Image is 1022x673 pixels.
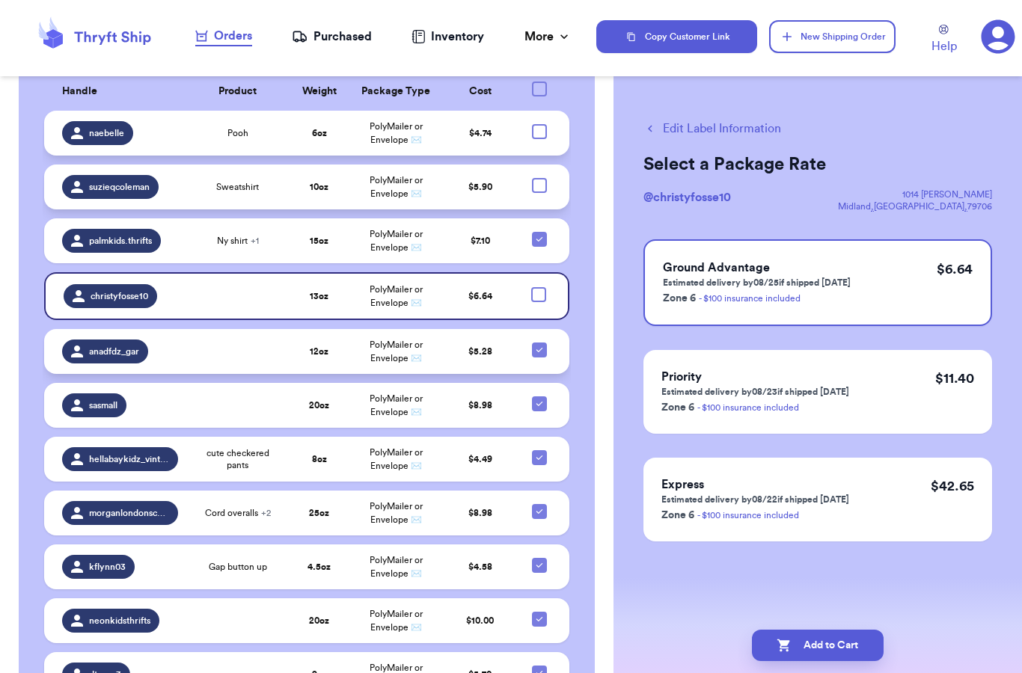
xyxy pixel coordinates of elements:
[411,28,484,46] a: Inventory
[468,455,492,464] span: $ 4.49
[310,347,328,356] strong: 12 oz
[643,153,992,176] h2: Select a Package Rate
[931,25,957,55] a: Help
[643,191,731,203] span: @ christyfosse10
[310,292,328,301] strong: 13 oz
[468,347,492,356] span: $ 5.28
[468,401,492,410] span: $ 8.98
[931,37,957,55] span: Help
[350,73,442,111] th: Package Type
[370,556,423,578] span: PolyMailer or Envelope ✉️
[697,403,799,412] a: - $100 insurance included
[370,340,423,363] span: PolyMailer or Envelope ✉️
[663,262,770,274] span: Ground Advantage
[370,176,423,198] span: PolyMailer or Envelope ✉️
[227,127,248,139] span: Pooh
[838,200,992,212] div: Midland [GEOGRAPHIC_DATA] 79706
[661,386,849,398] p: Estimated delivery by 08/23 if shipped [DATE]
[471,236,490,245] span: $ 7.10
[663,293,696,304] span: Zone 6
[309,401,329,410] strong: 20 oz
[931,476,974,497] p: $ 42.65
[89,507,169,519] span: morganlondonscroggins
[935,368,974,389] p: $ 11.40
[468,508,492,517] span: $ 8.98
[289,73,350,111] th: Weight
[187,73,289,111] th: Product
[370,230,423,252] span: PolyMailer or Envelope ✉️
[468,182,492,191] span: $ 5.90
[89,399,117,411] span: sasmall
[89,127,124,139] span: naebelle
[699,294,801,303] a: - $100 insurance included
[468,562,492,571] span: $ 4.58
[661,494,849,505] p: Estimated delivery by 08/22 if shipped [DATE]
[196,447,280,471] span: cute checkered pants
[310,182,328,191] strong: 10 oz
[89,345,139,357] span: anadfdz_gar
[663,277,851,289] p: Estimated delivery by 08/25 if shipped [DATE]
[370,122,423,144] span: PolyMailer or Envelope ✉️
[312,455,327,464] strong: 8 oz
[466,616,494,625] span: $ 10.00
[370,285,423,307] span: PolyMailer or Envelope ✉️
[217,235,259,247] span: Ny shirt
[661,479,704,491] span: Express
[468,292,492,301] span: $ 6.64
[261,508,271,517] span: + 2
[89,453,169,465] span: hellabaykidz_vintage
[838,188,992,200] div: 1014 [PERSON_NAME]
[442,73,518,111] th: Cost
[209,561,267,573] span: Gap button up
[89,235,152,247] span: palmkids.thrifts
[769,20,895,53] button: New Shipping Order
[661,371,702,383] span: Priority
[89,615,150,627] span: neonkidsthrifts
[370,502,423,524] span: PolyMailer or Envelope ✉️
[216,181,259,193] span: Sweatshirt
[937,259,973,280] p: $ 6.64
[195,27,252,45] div: Orders
[469,129,492,138] span: $ 4.74
[195,27,252,46] a: Orders
[370,609,423,632] span: PolyMailer or Envelope ✉️
[524,28,572,46] div: More
[661,402,694,413] span: Zone 6
[752,630,884,661] button: Add to Cart
[89,181,150,193] span: suzieqcoleman
[307,562,331,571] strong: 4.5 oz
[596,20,758,53] button: Copy Customer Link
[697,511,799,520] a: - $100 insurance included
[205,507,271,519] span: Cord overalls
[370,448,423,470] span: PolyMailer or Envelope ✉️
[310,236,328,245] strong: 15 oz
[370,394,423,417] span: PolyMailer or Envelope ✉️
[312,129,327,138] strong: 6 oz
[89,561,126,573] span: kflynn03
[309,616,329,625] strong: 20 oz
[309,508,329,517] strong: 25 oz
[643,120,781,138] button: Edit Label Information
[62,84,97,99] span: Handle
[292,28,372,46] a: Purchased
[91,290,148,302] span: christyfosse10
[661,510,694,520] span: Zone 6
[251,236,259,245] span: + 1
